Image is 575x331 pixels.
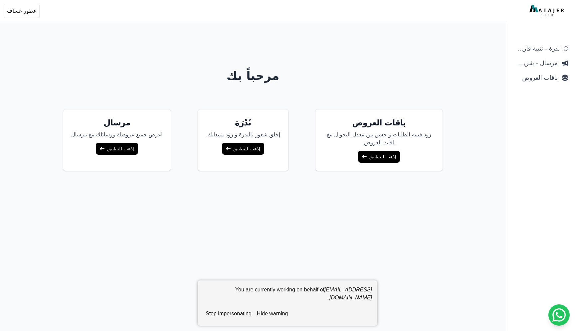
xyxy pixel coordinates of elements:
[358,151,400,163] a: إذهب للتطبيق
[222,143,264,155] a: إذهب للتطبيق
[513,44,560,53] span: ندرة - تنبية قارب علي النفاذ
[206,117,280,128] h5: نُدْرَة
[323,117,435,128] h5: باقات العروض
[7,7,37,15] span: عطور عساف
[4,4,40,18] button: عطور عساف
[513,59,558,68] span: مرسال - شريط دعاية
[71,131,163,139] p: اعرض جميع عروضك ورسائلك مع مرسال
[324,287,372,300] em: [EMAIL_ADDRESS][DOMAIN_NAME]
[513,73,558,83] span: باقات العروض
[254,307,290,320] button: hide warning
[203,286,372,307] div: You are currently working on behalf of .
[71,117,163,128] h5: مرسال
[323,131,435,147] p: زود قيمة الطلبات و حسن من معدل التحويل مغ باقات العروض.
[529,5,566,17] img: MatajerTech Logo
[206,131,280,139] p: إخلق شعور بالندرة و زود مبيعاتك.
[203,307,254,320] button: stop impersonating
[96,143,138,155] a: إذهب للتطبيق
